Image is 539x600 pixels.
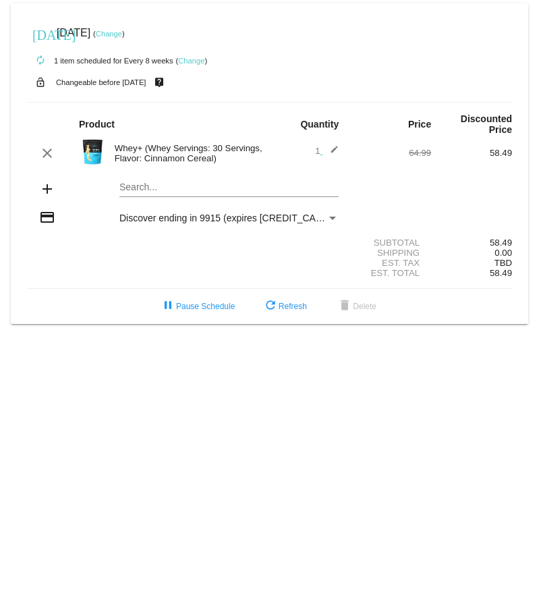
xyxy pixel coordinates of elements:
[350,258,431,268] div: Est. Tax
[96,30,122,38] a: Change
[175,57,207,65] small: ( )
[350,268,431,278] div: Est. Total
[326,294,387,319] button: Delete
[93,30,125,38] small: ( )
[32,53,49,69] mat-icon: autorenew
[300,119,339,130] strong: Quantity
[119,182,339,193] input: Search...
[262,298,279,315] mat-icon: refresh
[56,78,146,86] small: Changeable before [DATE]
[431,238,512,248] div: 58.49
[39,209,55,225] mat-icon: credit_card
[39,181,55,197] mat-icon: add
[160,302,235,311] span: Pause Schedule
[494,258,512,268] span: TBD
[119,213,364,223] span: Discover ending in 9915 (expires [CREDIT_CARD_DATA])
[350,238,431,248] div: Subtotal
[79,138,106,165] img: Image-1-Carousel-Whey-2lb-Cin-Cereal-no-badge-Transp.png
[315,146,339,156] span: 1
[79,119,115,130] strong: Product
[337,302,376,311] span: Delete
[461,113,512,135] strong: Discounted Price
[149,294,246,319] button: Pause Schedule
[408,119,431,130] strong: Price
[431,148,512,158] div: 58.49
[151,74,167,91] mat-icon: live_help
[350,248,431,258] div: Shipping
[160,298,176,315] mat-icon: pause
[39,145,55,161] mat-icon: clear
[252,294,318,319] button: Refresh
[178,57,204,65] a: Change
[494,248,512,258] span: 0.00
[27,57,173,65] small: 1 item scheduled for Every 8 weeks
[119,213,339,223] mat-select: Payment Method
[262,302,307,311] span: Refresh
[108,143,270,163] div: Whey+ (Whey Servings: 30 Servings, Flavor: Cinnamon Cereal)
[322,145,339,161] mat-icon: edit
[490,268,512,278] span: 58.49
[32,74,49,91] mat-icon: lock_open
[350,148,431,158] div: 64.99
[337,298,353,315] mat-icon: delete
[32,26,49,42] mat-icon: [DATE]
